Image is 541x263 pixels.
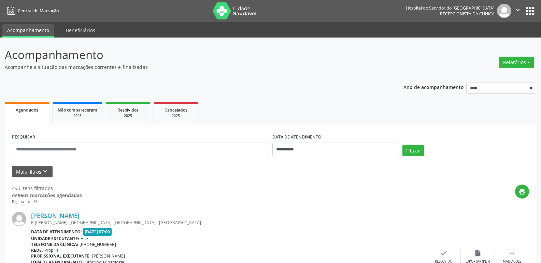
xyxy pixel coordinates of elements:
div: Página 1 de 33 [12,199,82,205]
div: 495 itens filtrados [12,185,82,192]
span: Cancelados [165,107,187,113]
button: apps [524,5,536,17]
span: Não compareceram [58,107,97,113]
a: Acompanhamento [2,24,54,38]
div: 2025 [111,113,145,118]
span: Recepcionista da clínica [440,11,495,17]
span: Central de Marcação [18,8,59,14]
b: Data de atendimento: [31,229,82,235]
i:  [514,6,522,14]
strong: 9603 marcações agendadas [18,192,82,199]
button:  [511,4,524,18]
i: keyboard_arrow_down [41,168,49,175]
span: [PHONE_NUMBER] [80,242,116,247]
span: [PERSON_NAME] [92,253,125,259]
i: check [440,249,447,257]
button: print [515,185,529,199]
span: Resolvidos [117,107,139,113]
b: Unidade executante: [31,236,79,242]
i: insert_drive_file [474,249,482,257]
b: Profissional executante: [31,253,91,259]
div: 2025 [58,113,97,118]
label: PESQUISAR [12,132,35,143]
button: Filtrar [402,145,424,156]
i:  [508,249,516,257]
a: [PERSON_NAME] [31,212,80,219]
p: Acompanhamento [5,46,377,63]
b: Rede: [31,247,43,253]
span: Agendados [16,107,38,113]
a: Central de Marcação [5,5,59,16]
img: img [12,212,26,226]
a: Beneficiários [61,24,100,36]
div: Hospital do Servidor do [GEOGRAPHIC_DATA] [406,5,495,11]
div: 2025 [159,113,193,118]
b: Telefone da clínica: [31,242,78,247]
label: DATA DE ATENDIMENTO [272,132,322,143]
div: R [PERSON_NAME], [GEOGRAPHIC_DATA], [GEOGRAPHIC_DATA] - [GEOGRAPHIC_DATA] [31,220,427,225]
img: img [497,4,511,18]
span: [DATE] 07:00 [83,228,112,236]
button: Mais filtroskeyboard_arrow_down [12,166,53,178]
p: Ano de acompanhamento [403,83,464,91]
div: de [12,192,82,199]
i: print [518,188,526,195]
span: Própria [44,247,59,253]
span: Hse [81,236,88,242]
button: Relatórios [499,57,534,68]
p: Acompanhe a situação das marcações correntes e finalizadas [5,63,377,71]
